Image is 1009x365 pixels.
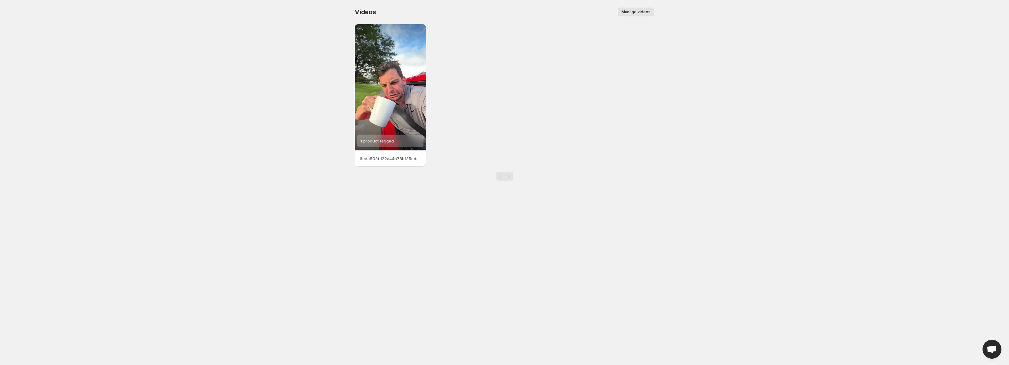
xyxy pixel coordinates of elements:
nav: Pagination [496,172,513,181]
span: 1 product tagged [360,138,394,143]
span: Videos [355,8,376,16]
button: Manage videos [618,8,654,16]
div: Open chat [983,340,1001,359]
p: 6eac803fd22a44b78bf35cdea91f23dfHD-1080p-72Mbps-37666978 [360,155,421,162]
span: Manage videos [621,9,650,14]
